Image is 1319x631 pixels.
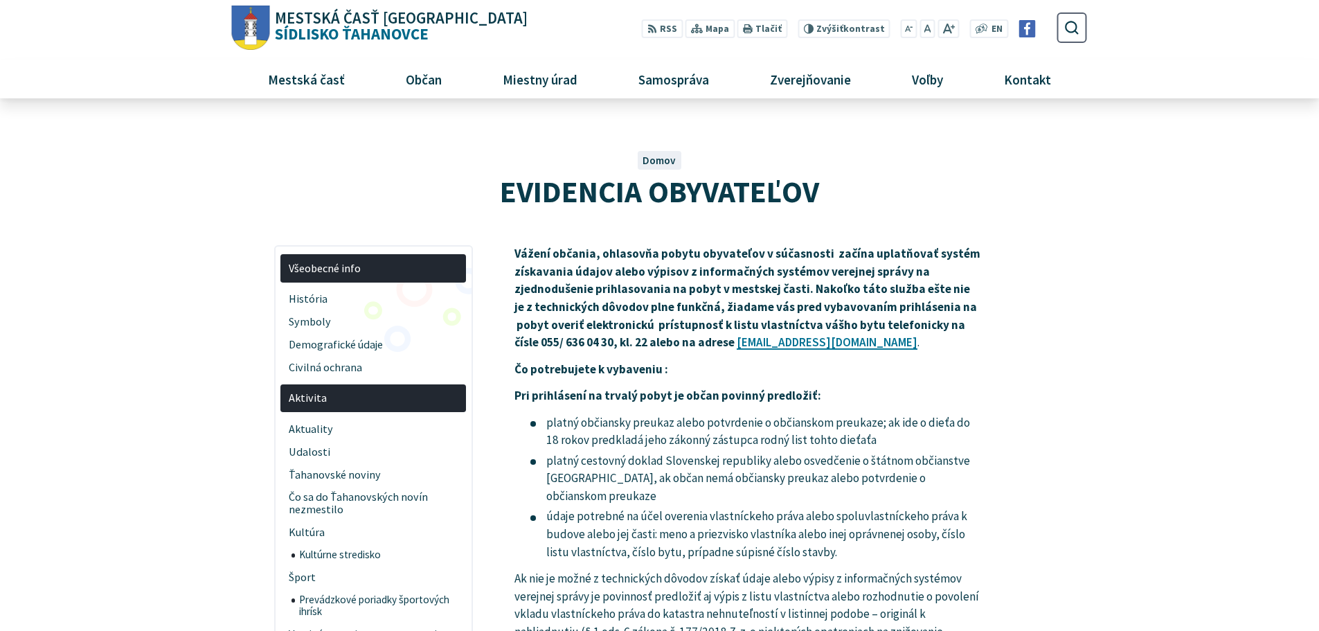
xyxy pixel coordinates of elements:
[232,6,270,51] img: Prejsť na domovskú stránku
[289,522,458,544] span: Kultúra
[988,22,1007,37] a: EN
[643,154,676,167] a: Domov
[745,60,877,98] a: Zverejňovanie
[280,356,466,379] a: Civilná ochrana
[262,60,350,98] span: Mestská časť
[979,60,1077,98] a: Kontakt
[232,6,528,51] a: Logo Sídlisko Ťahanovce, prejsť na domovskú stránku.
[660,22,677,37] span: RSS
[289,333,458,356] span: Demografické údaje
[289,566,458,589] span: Šport
[280,486,466,522] a: Čo sa do Ťahanovských novín nezmestilo
[530,508,982,561] li: údaje potrebné na účel overenia vlastníckeho práva alebo spoluvlastníckeho práva k budove alebo j...
[500,172,819,211] span: EVIDENCIA OBYVATEĽOV
[280,287,466,310] a: História
[887,60,969,98] a: Voľby
[289,356,458,379] span: Civilná ochrana
[907,60,949,98] span: Voľby
[275,10,528,26] span: Mestská časť [GEOGRAPHIC_DATA]
[289,257,458,280] span: Všeobecné info
[514,388,821,403] strong: Pri prihlásení na trvalý pobyt je občan povinný predložiť:
[497,60,582,98] span: Miestny úrad
[706,22,729,37] span: Mapa
[289,310,458,333] span: Symboly
[642,19,683,38] a: RSS
[737,19,787,38] button: Tlačiť
[901,19,917,38] button: Zmenšiť veľkosť písma
[289,418,458,441] span: Aktuality
[270,10,528,42] span: Sídlisko Ťahanovce
[530,414,982,450] li: platný občiansky preukaz alebo potvrdenie o občianskom preukaze; ak ide o dieťa do 18 rokov predk...
[299,544,458,567] span: Kultúrne stredisko
[280,566,466,589] a: Šport
[755,24,782,35] span: Tlačiť
[289,387,458,410] span: Aktivita
[514,362,668,377] strong: Čo potrebujete k vybaveniu :
[280,254,466,283] a: Všeobecné info
[289,287,458,310] span: História
[816,24,885,35] span: kontrast
[280,463,466,486] a: Ťahanovské noviny
[633,60,714,98] span: Samospráva
[1019,20,1036,37] img: Prejsť na Facebook stránku
[280,333,466,356] a: Demografické údaje
[992,22,1003,37] span: EN
[937,19,959,38] button: Zväčšiť veľkosť písma
[289,486,458,522] span: Čo sa do Ťahanovských novín nezmestilo
[514,245,982,352] p: .
[514,246,980,350] strong: Vážení občania, ohlasovňa pobytu obyvateľov v súčasnosti začína uplatňovať systém získavania údaj...
[477,60,602,98] a: Miestny úrad
[280,522,466,544] a: Kultúra
[541,335,735,350] strong: 055/ 636 04 30, kl. 22 alebo na adrese
[685,19,735,38] a: Mapa
[291,589,467,623] a: Prevádzkové poriadky športových ihrísk
[764,60,856,98] span: Zverejňovanie
[289,441,458,463] span: Udalosti
[613,60,735,98] a: Samospráva
[299,589,458,623] span: Prevádzkové poriadky športových ihrísk
[999,60,1057,98] span: Kontakt
[280,310,466,333] a: Symboly
[400,60,447,98] span: Občan
[798,19,890,38] button: Zvýšiťkontrast
[280,441,466,463] a: Udalosti
[280,418,466,441] a: Aktuality
[242,60,370,98] a: Mestská časť
[280,384,466,413] a: Aktivita
[816,23,843,35] span: Zvýšiť
[919,19,935,38] button: Nastaviť pôvodnú veľkosť písma
[380,60,467,98] a: Občan
[289,463,458,486] span: Ťahanovské noviny
[737,335,917,350] a: [EMAIL_ADDRESS][DOMAIN_NAME]
[530,452,982,506] li: platný cestovný doklad Slovenskej republiky alebo osvedčenie o štátnom občianstve [GEOGRAPHIC_DAT...
[291,544,467,567] a: Kultúrne stredisko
